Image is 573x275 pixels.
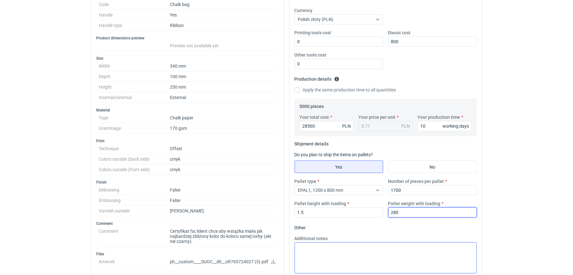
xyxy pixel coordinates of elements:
dt: Varnish outside [99,206,170,216]
dd: Chalk paper [170,113,276,123]
dd: False [170,195,276,206]
label: Do you plan to ship the items on pallets? [295,152,373,157]
legend: Other [295,223,306,230]
input: 0 [295,207,383,218]
legend: Shipment details [295,139,329,146]
label: Pallet type [295,178,316,184]
input: 0 [388,37,477,47]
h3: Finish [97,180,279,185]
label: Number of pieces per pallet [388,178,444,184]
label: Currency [295,7,313,14]
span: Polish złoty (PLN) [298,17,334,22]
dt: Depth [99,71,170,82]
label: No [388,160,477,173]
label: Apply the same production time to all quantities [295,87,396,93]
input: 0 [388,207,477,218]
span: Preview not available yet. [170,43,220,48]
dt: Grammage [99,123,170,134]
dd: Offset [170,144,276,154]
label: Diecut cost [388,30,411,36]
dd: 250 mm [170,82,276,92]
input: 0 [388,185,477,195]
dt: Type [99,113,170,123]
h3: Size [97,56,279,61]
dt: Colors outside (front side) [99,164,170,175]
dd: External [170,92,276,103]
label: Additional notes [295,235,328,242]
dt: Handle type [99,20,170,31]
dd: 340 mm [170,61,276,71]
legend: 5000 pieces [300,101,324,109]
dd: False [170,185,276,195]
label: Other tools cost [295,52,327,58]
dt: Embossing [99,195,170,206]
dt: Comment [99,226,170,247]
dd: Yes [170,10,276,20]
dt: Height [99,82,170,92]
label: Printing tools cost [295,30,331,36]
label: Your price per unit [359,114,396,120]
dd: 100 mm [170,71,276,82]
label: Pallet height with loading [295,200,346,207]
dt: Colors outside (back side) [99,154,170,164]
h3: Product dimensions preview [97,36,279,41]
h3: Files [97,252,279,257]
div: PLN [343,123,351,129]
span: EPAL1, 1200 x 800 mm [298,188,343,193]
dt: Width [99,61,170,71]
dt: Artwork [99,257,170,272]
h3: Print [97,138,279,144]
h3: Comment [97,221,279,226]
div: working days [443,123,469,129]
dt: Debossing [99,185,170,195]
h3: Material [97,108,279,113]
dd: [PERSON_NAME] [170,206,276,216]
dd: cmyk [170,164,276,175]
label: Your production time [418,114,460,120]
label: Your total cost [300,114,329,120]
dt: Handle [99,10,170,20]
div: PLN [402,123,410,129]
dd: Ribbon [170,20,276,31]
label: Yes [295,160,383,173]
dd: cmyk [170,154,276,164]
input: 0 [295,37,383,47]
input: 0 [300,121,354,131]
dd: Certyfikat fsc klient chce aby wstążka miała jak najbardziej zbliżony kolor do koloru samej torby... [170,226,276,247]
dt: Technique [99,144,170,154]
input: 0 [418,121,472,131]
label: Pallet weight with loading [388,200,441,207]
p: ph__custom____SUOC__d0__oR765724027 (3).pdf [170,259,276,265]
dd: 170 gsm [170,123,276,134]
dt: Internal/external [99,92,170,103]
input: 0 [295,59,383,69]
legend: Production details [295,74,339,82]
